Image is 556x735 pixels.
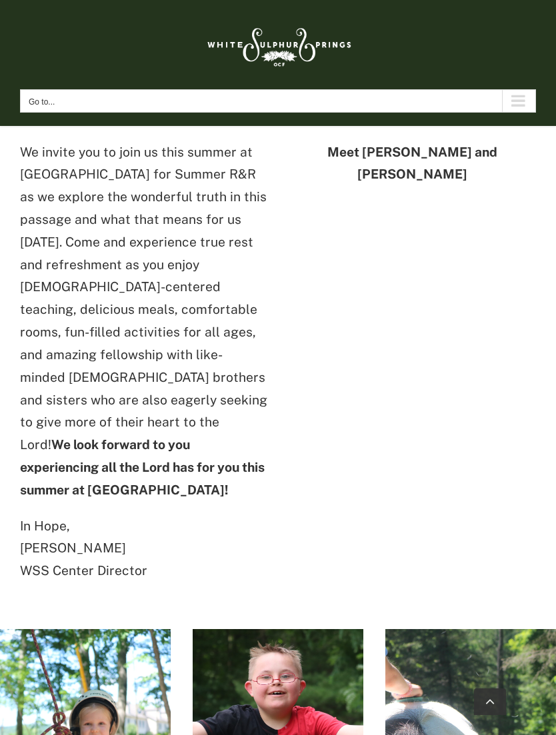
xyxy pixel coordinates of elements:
[20,437,265,497] strong: We look forward to you experiencing all the Lord has for you this summer at [GEOGRAPHIC_DATA]!
[20,141,268,502] p: We invite you to join us this summer at [GEOGRAPHIC_DATA] for Summer R&R as we explore the wonder...
[20,89,536,113] button: Go to...
[20,515,268,582] p: In Hope, [PERSON_NAME] WSS Center Director
[288,199,536,348] iframe: Paul & Dawn Robyn Intro | WSS Center Director Couple
[20,89,536,113] nav: Main Menu Mobile Sticky
[327,145,497,182] strong: Meet [PERSON_NAME] and [PERSON_NAME]
[29,97,55,107] span: Go to...
[201,13,355,76] img: White Sulphur Springs Logo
